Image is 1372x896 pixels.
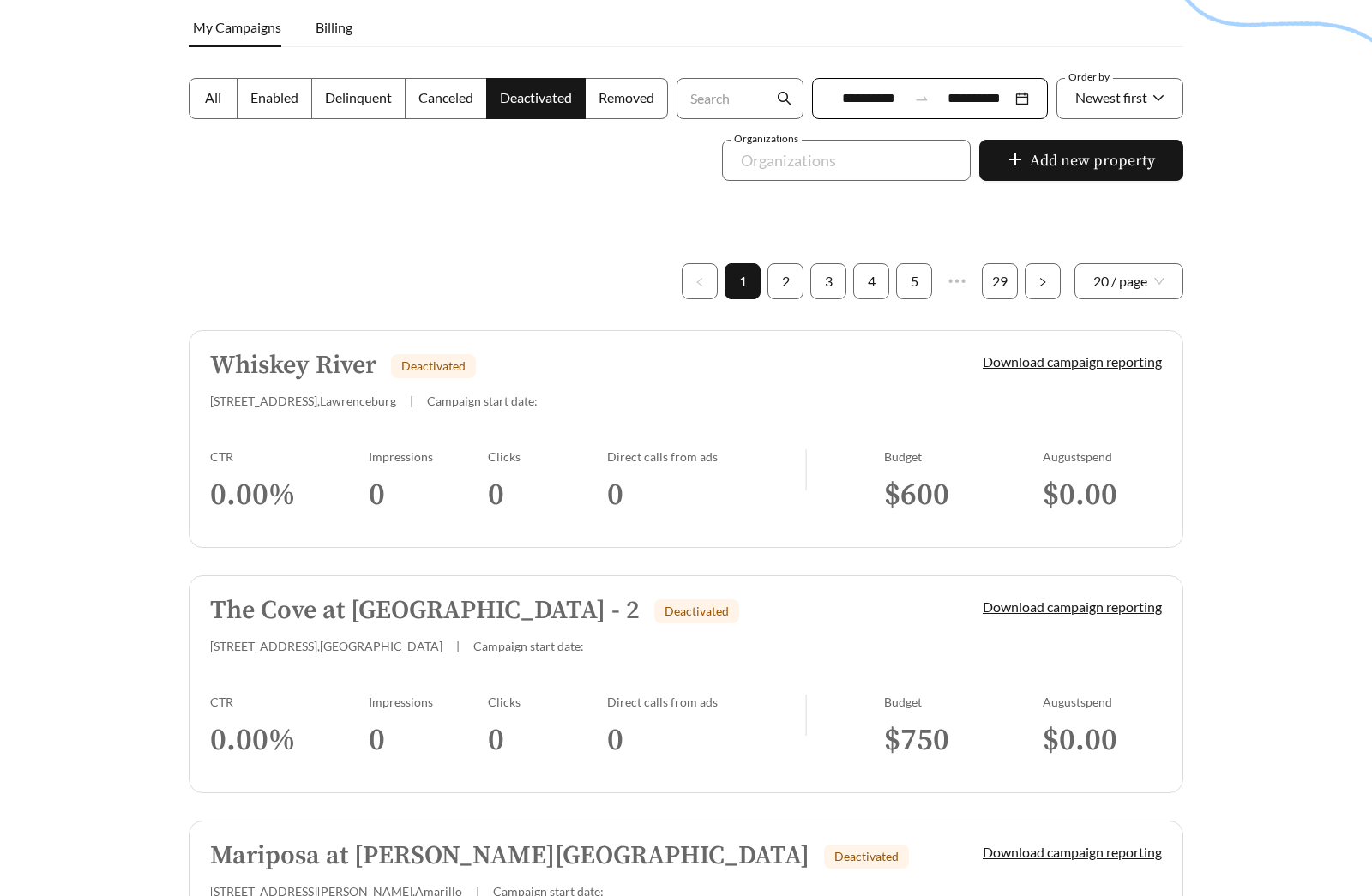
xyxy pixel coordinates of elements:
a: Download campaign reporting [983,844,1162,860]
h3: 0.00 % [210,721,369,760]
div: Page Size [1074,263,1183,299]
span: Campaign start date: [427,394,538,408]
span: Campaign start date: [473,639,584,653]
span: plus [1008,152,1023,171]
span: Newest first [1075,89,1147,105]
span: [STREET_ADDRESS] , Lawrenceburg [210,394,396,408]
img: line [805,695,807,736]
button: right [1025,263,1061,299]
div: Direct calls from ads [607,695,805,709]
a: 29 [983,264,1017,298]
h3: $ 600 [884,476,1043,514]
a: Download campaign reporting [983,353,1162,370]
div: Budget [884,695,1043,709]
div: Direct calls from ads [607,449,805,464]
div: Clicks [488,449,607,464]
a: Download campaign reporting [983,598,1162,615]
div: August spend [1043,449,1162,464]
h3: 0 [607,721,805,760]
li: 1 [725,263,761,299]
a: 5 [897,264,931,298]
span: 20 / page [1093,264,1164,298]
span: Canceled [418,89,473,105]
div: Budget [884,449,1043,464]
div: Impressions [369,695,488,709]
span: All [205,89,221,105]
a: 1 [725,264,760,298]
span: swap-right [914,91,930,106]
span: Deactivated [500,89,572,105]
span: Add new property [1030,149,1155,172]
span: search [777,91,792,106]
span: Deactivated [401,358,466,373]
li: 2 [767,263,803,299]
span: right [1038,277,1048,287]
li: 4 [853,263,889,299]
span: Deactivated [834,849,899,863]
button: left [682,263,718,299]
li: 5 [896,263,932,299]
span: Delinquent [325,89,392,105]
span: left [695,277,705,287]
h3: 0 [607,476,805,514]
h5: Whiskey River [210,352,376,380]
span: Billing [316,19,352,35]
li: 3 [810,263,846,299]
a: 4 [854,264,888,298]
div: CTR [210,695,369,709]
h5: Mariposa at [PERSON_NAME][GEOGRAPHIC_DATA] [210,842,809,870]
li: Next Page [1025,263,1061,299]
li: Next 5 Pages [939,263,975,299]
div: CTR [210,449,369,464]
span: | [410,394,413,408]
span: ••• [939,263,975,299]
h3: $ 0.00 [1043,476,1162,514]
h3: $ 750 [884,721,1043,760]
button: plusAdd new property [979,140,1183,181]
div: Impressions [369,449,488,464]
a: 3 [811,264,845,298]
a: The Cove at [GEOGRAPHIC_DATA] - 2Deactivated[STREET_ADDRESS],[GEOGRAPHIC_DATA]|Campaign start dat... [189,575,1183,793]
div: Clicks [488,695,607,709]
span: My Campaigns [193,19,281,35]
h5: The Cove at [GEOGRAPHIC_DATA] - 2 [210,597,640,625]
h3: 0 [488,721,607,760]
h3: 0 [488,476,607,514]
span: Deactivated [665,604,729,618]
span: [STREET_ADDRESS] , [GEOGRAPHIC_DATA] [210,639,442,653]
span: to [914,91,930,106]
span: | [456,639,460,653]
h3: 0.00 % [210,476,369,514]
span: Removed [599,89,654,105]
h3: 0 [369,721,488,760]
div: August spend [1043,695,1162,709]
h3: $ 0.00 [1043,721,1162,760]
a: Whiskey RiverDeactivated[STREET_ADDRESS],Lawrenceburg|Campaign start date:Download campaign repor... [189,330,1183,548]
li: Previous Page [682,263,718,299]
a: 2 [768,264,803,298]
h3: 0 [369,476,488,514]
span: Enabled [250,89,298,105]
img: line [805,449,807,490]
li: 29 [982,263,1018,299]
